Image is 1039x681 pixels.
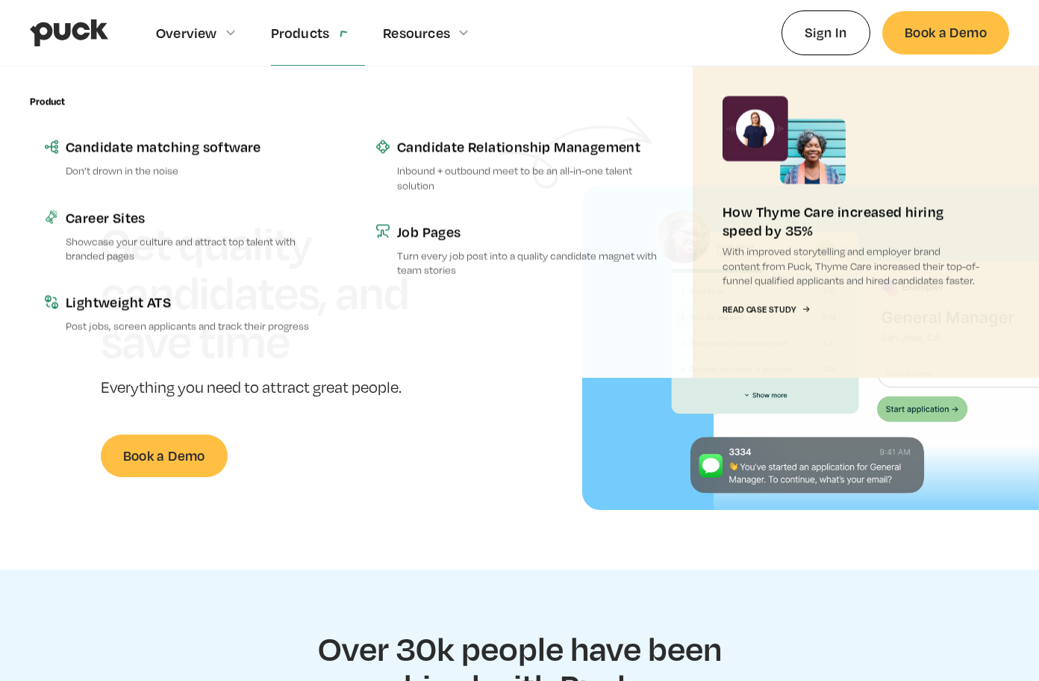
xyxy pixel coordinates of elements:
[156,25,217,41] div: Overview
[723,305,796,315] div: Read Case Study
[66,208,331,226] div: Career Sites
[66,293,331,311] div: Lightweight ATS
[723,202,979,240] div: How Thyme Care increased hiring speed by 35%
[30,278,346,348] a: Lightweight ATSPost jobs, screen applicants and track their progress
[397,137,663,156] div: Candidate Relationship Management
[397,222,663,240] div: Job Pages
[361,122,678,207] a: Candidate Relationship ManagementInbound + outbound meet to be an all-in-one talent solution
[361,207,678,291] a: Job PagesTurn every job post into a quality candidate magnet with team stories
[101,377,455,399] p: Everything you need to attract great people.
[30,122,346,193] a: Candidate matching softwareDon’t drown in the noise
[66,137,331,156] div: Candidate matching software
[397,164,663,192] p: Inbound + outbound meet to be an all-in-one talent solution
[66,234,331,262] p: Showcase your culture and attract top talent with branded pages
[693,66,1009,378] a: How Thyme Care increased hiring speed by 35%With improved storytelling and employer brand content...
[30,96,65,108] div: Product
[66,164,331,178] p: Don’t drown in the noise
[723,244,979,287] p: With improved storytelling and employer brand content from Puck, Thyme Care increased their top-o...
[101,435,228,477] a: Book a Demo
[383,25,450,41] div: Resources
[66,319,331,333] p: Post jobs, screen applicants and track their progress
[882,11,1009,54] a: Book a Demo
[781,10,870,55] a: Sign In
[271,25,330,41] div: Products
[397,248,663,276] p: Turn every job post into a quality candidate magnet with team stories
[30,193,346,277] a: Career SitesShowcase your culture and attract top talent with branded pages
